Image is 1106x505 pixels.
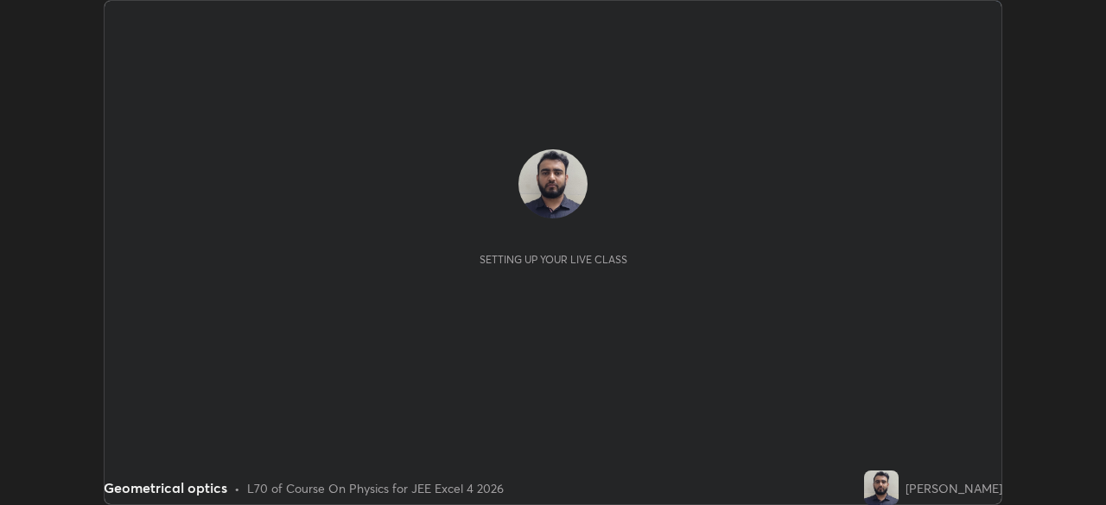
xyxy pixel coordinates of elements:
img: 2d581e095ba74728bda1a1849c8d6045.jpg [518,149,588,218]
div: • [234,479,240,497]
div: Geometrical optics [104,477,227,498]
div: Setting up your live class [480,253,627,266]
div: L70 of Course On Physics for JEE Excel 4 2026 [247,479,504,497]
img: 2d581e095ba74728bda1a1849c8d6045.jpg [864,470,899,505]
div: [PERSON_NAME] [906,479,1002,497]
